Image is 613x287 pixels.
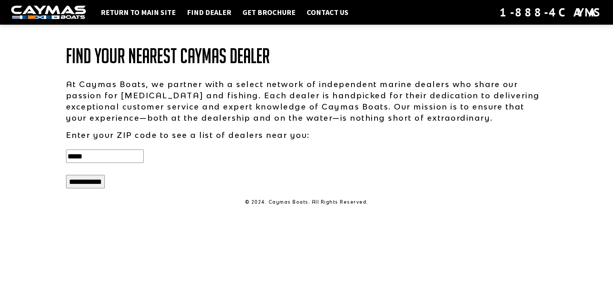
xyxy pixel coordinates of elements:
[303,7,352,17] a: Contact Us
[500,4,602,21] div: 1-888-4CAYMAS
[11,6,86,19] img: white-logo-c9c8dbefe5ff5ceceb0f0178aa75bf4bb51f6bca0971e226c86eb53dfe498488.png
[66,129,547,141] p: Enter your ZIP code to see a list of dealers near you:
[97,7,179,17] a: Return to main site
[66,199,547,206] p: © 2024. Caymas Boats. All Rights Reserved.
[66,78,547,123] p: At Caymas Boats, we partner with a select network of independent marine dealers who share our pas...
[239,7,299,17] a: Get Brochure
[66,45,547,67] h1: Find Your Nearest Caymas Dealer
[183,7,235,17] a: Find Dealer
